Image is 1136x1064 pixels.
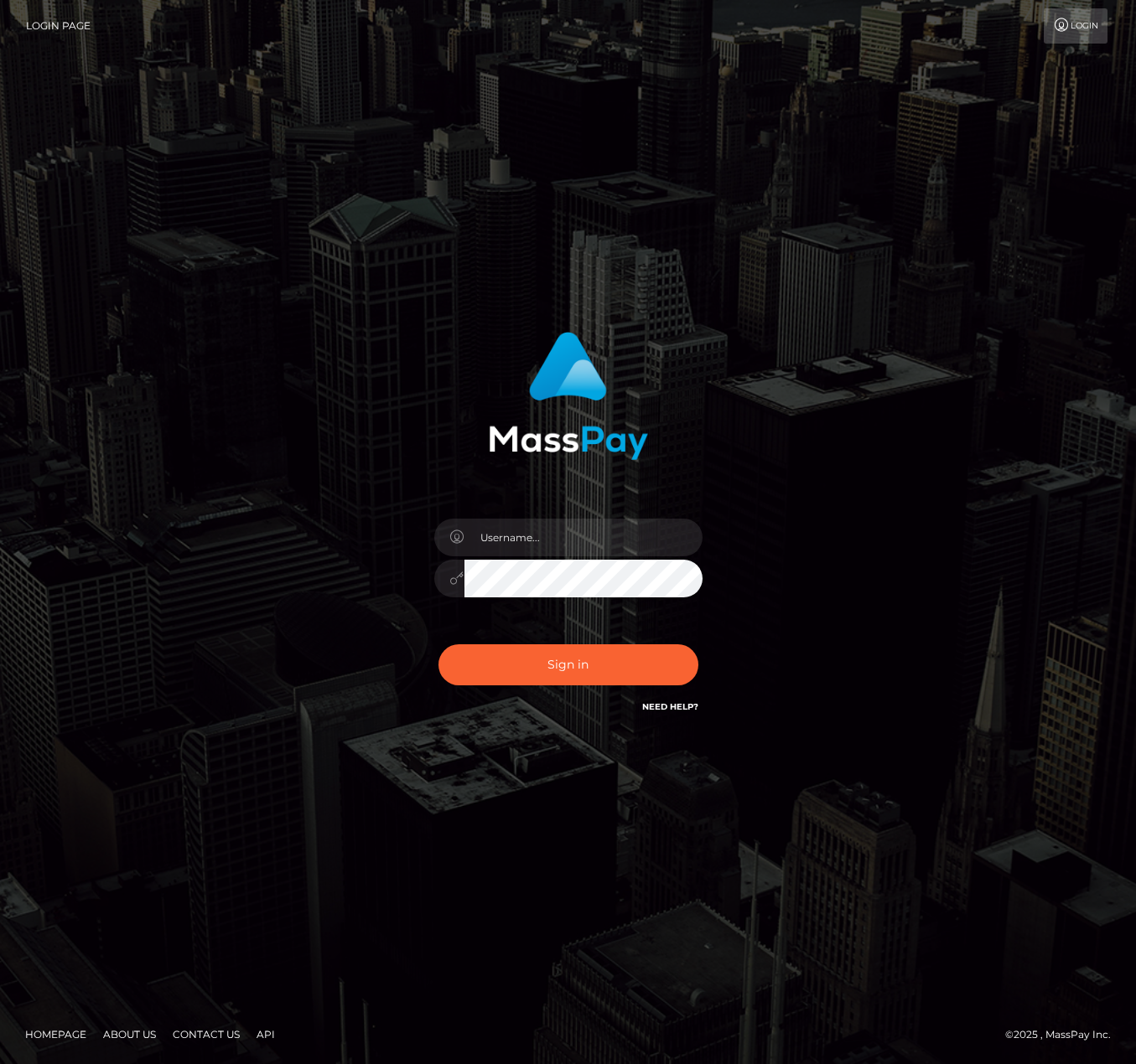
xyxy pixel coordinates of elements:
[250,1021,282,1047] a: API
[18,1021,93,1047] a: Homepage
[1044,8,1107,44] a: Login
[489,332,648,460] img: MassPay Login
[642,701,698,712] a: Need Help?
[1005,1025,1123,1044] div: © 2025 , MassPay Inc.
[464,519,703,556] input: Username...
[26,8,91,44] a: Login Page
[166,1021,246,1047] a: Contact Us
[96,1021,163,1047] a: About Us
[438,644,698,685] button: Sign in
